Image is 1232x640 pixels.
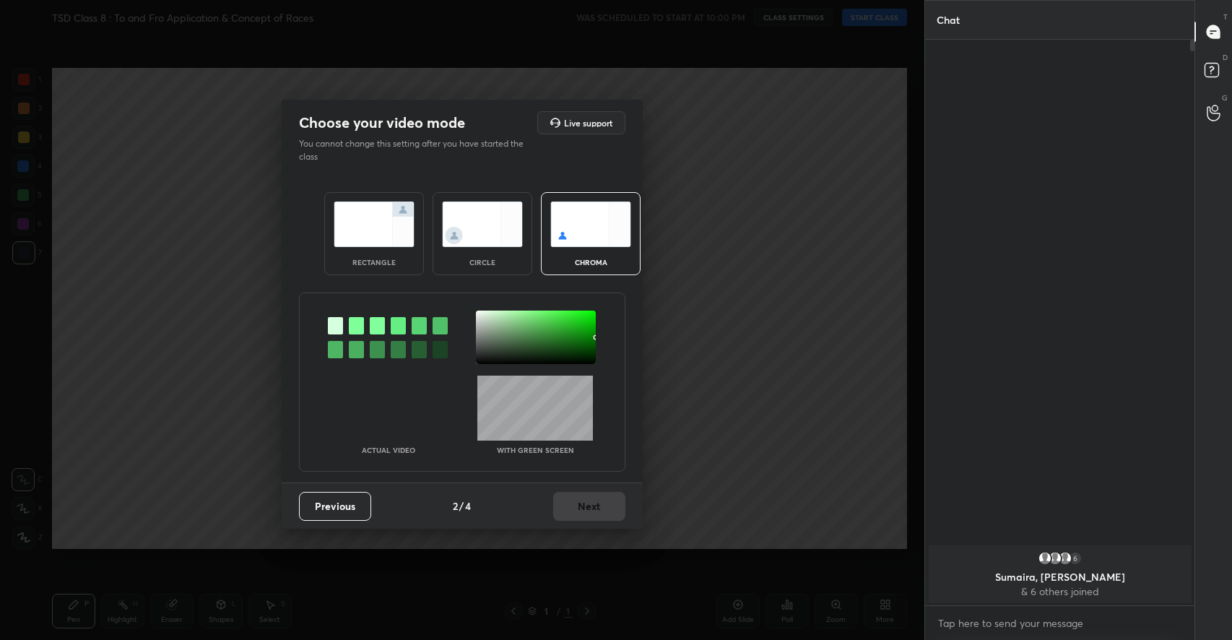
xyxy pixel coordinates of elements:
div: 6 [1068,551,1083,566]
h4: 4 [465,498,471,514]
h4: 2 [453,498,458,514]
p: With green screen [497,446,574,454]
img: normalScreenIcon.ae25ed63.svg [334,202,415,247]
p: & 6 others joined [937,586,1183,597]
div: chroma [562,259,620,266]
h4: / [459,498,464,514]
p: T [1223,12,1228,22]
p: G [1222,92,1228,103]
p: Actual Video [362,446,415,454]
h2: Choose your video mode [299,113,465,132]
img: default.png [1058,551,1072,566]
h5: Live support [564,118,612,127]
p: You cannot change this setting after you have started the class [299,137,533,163]
img: chromaScreenIcon.c19ab0a0.svg [550,202,631,247]
img: circleScreenIcon.acc0effb.svg [442,202,523,247]
div: circle [454,259,511,266]
p: D [1223,52,1228,63]
p: Chat [925,1,971,39]
div: rectangle [345,259,403,266]
img: default.png [1038,551,1052,566]
button: Previous [299,492,371,521]
div: grid [925,542,1195,606]
p: Sumaira, [PERSON_NAME] [937,571,1183,583]
img: default.png [1048,551,1062,566]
